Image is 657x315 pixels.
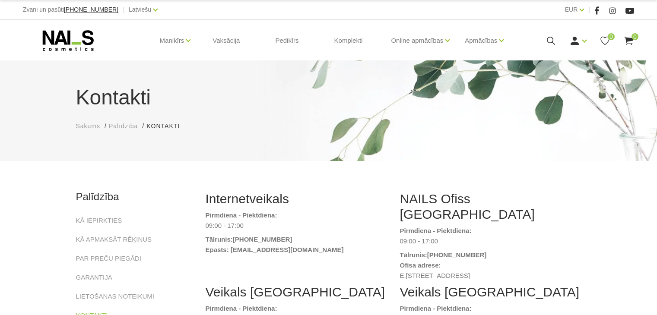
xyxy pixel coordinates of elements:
[146,122,188,131] li: Kontakti
[206,284,387,300] h2: Veikals [GEOGRAPHIC_DATA]
[400,271,581,281] dd: E.[STREET_ADDRESS]
[400,284,581,300] h2: Veikals [GEOGRAPHIC_DATA]
[400,305,472,312] strong: Pirmdiena - Piektdiena:
[465,23,497,58] a: Apmācības
[391,23,443,58] a: Online apmācības
[268,20,305,61] a: Pedikīrs
[206,211,277,219] strong: Pirmdiena - Piektdiena:
[76,122,101,131] a: Sākums
[588,4,590,15] span: |
[632,33,638,40] span: 0
[231,236,233,243] strong: :
[600,35,610,46] a: 0
[565,4,578,15] a: EUR
[233,234,292,245] a: [PHONE_NUMBER]
[76,191,193,202] h2: Palīdzība
[206,236,231,243] strong: Tālrunis
[23,4,118,15] div: Zvani un pasūti
[608,33,615,40] span: 0
[76,234,152,245] a: KĀ APMAKSĀT RĒĶINUS
[206,305,277,312] strong: Pirmdiena - Piektdiena:
[109,123,138,129] span: Palīdzība
[206,20,247,61] a: Vaksācija
[76,215,122,226] a: KĀ IEPIRKTIES
[327,20,370,61] a: Komplekti
[400,227,472,234] strong: Pirmdiena - Piektdiena:
[123,4,124,15] span: |
[64,6,118,13] a: [PHONE_NUMBER]
[76,272,112,283] a: GARANTIJA
[400,236,581,246] dd: 09:00 - 17:00
[400,191,581,222] h2: NAILS Ofiss [GEOGRAPHIC_DATA]
[400,251,427,258] strong: Tālrunis:
[623,35,634,46] a: 0
[206,220,387,231] dd: 09:00 - 17:00
[76,123,101,129] span: Sākums
[400,261,441,269] strong: Ofisa adrese:
[206,191,387,207] h2: Internetveikals
[109,122,138,131] a: Palīdzība
[160,23,184,58] a: Manikīrs
[427,250,487,260] a: [PHONE_NUMBER]
[206,246,344,253] strong: Epasts: [EMAIL_ADDRESS][DOMAIN_NAME]
[76,253,141,264] a: PAR PREČU PIEGĀDI
[129,4,151,15] a: Latviešu
[76,291,154,302] a: LIETOŠANAS NOTEIKUMI
[76,82,581,113] h1: Kontakti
